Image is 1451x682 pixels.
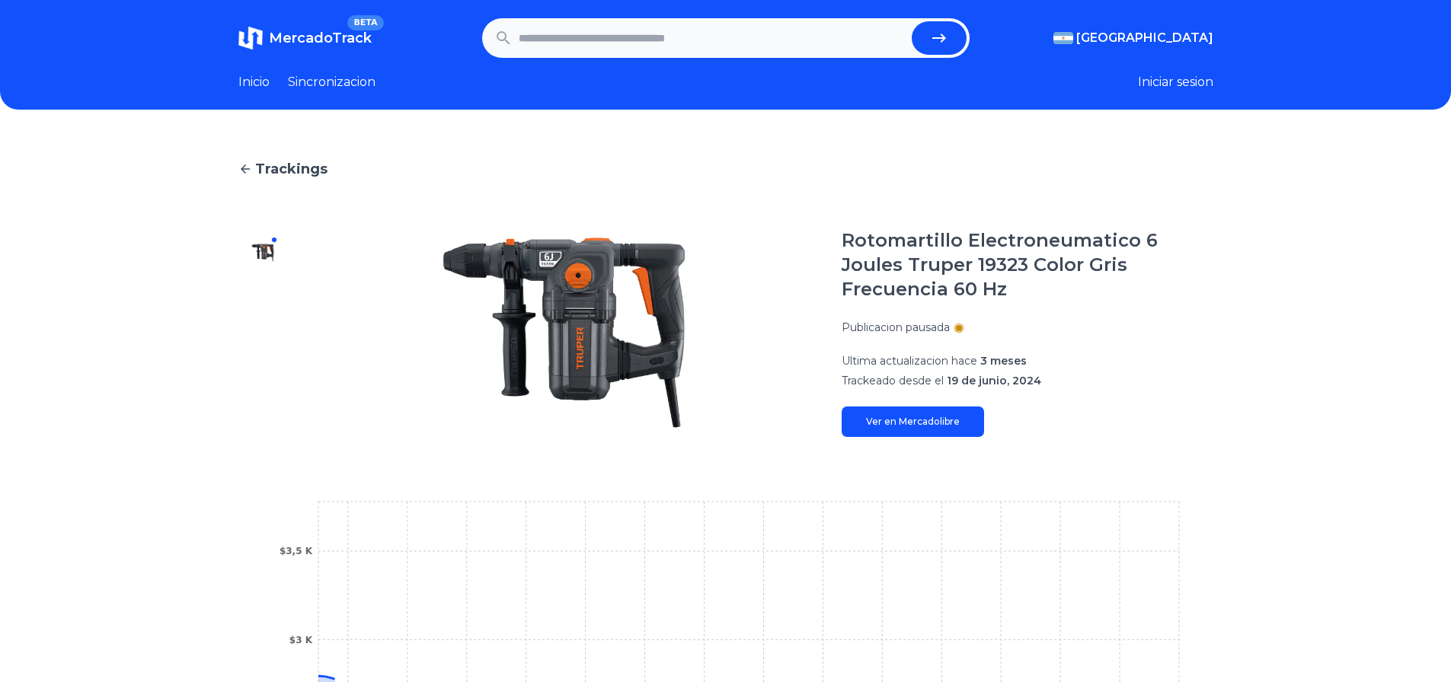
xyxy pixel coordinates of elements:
[238,73,270,91] a: Inicio
[238,158,1213,180] a: Trackings
[842,374,944,387] span: Trackeado desde el
[288,73,376,91] a: Sincronizacion
[255,158,328,180] span: Trackings
[289,635,312,645] tspan: $3 K
[269,30,372,46] span: MercadoTrack
[251,338,275,362] img: Rotomartillo Electroneumatico 6 Joules Truper 19323 Color Gris Frecuencia 60 Hz
[251,289,275,314] img: Rotomartillo Electroneumatico 6 Joules Truper 19323 Color Gris Frecuencia 60 Hz
[238,26,372,50] a: MercadoTrackBETA
[980,354,1027,368] span: 3 meses
[842,354,977,368] span: Ultima actualizacion hace
[347,15,383,30] span: BETA
[842,228,1213,301] h1: Rotomartillo Electroneumatico 6 Joules Truper 19323 Color Gris Frecuencia 60 Hz
[238,26,263,50] img: MercadoTrack
[251,241,275,265] img: Rotomartillo Electroneumatico 6 Joules Truper 19323 Color Gris Frecuencia 60 Hz
[318,228,811,437] img: Rotomartillo Electroneumatico 6 Joules Truper 19323 Color Gris Frecuencia 60 Hz
[1138,73,1213,91] button: Iniciar sesion
[947,374,1041,387] span: 19 de junio, 2024
[1053,29,1213,47] button: [GEOGRAPHIC_DATA]
[251,387,275,411] img: Rotomartillo Electroneumatico 6 Joules Truper 19323 Color Gris Frecuencia 60 Hz
[1076,29,1213,47] span: [GEOGRAPHIC_DATA]
[279,546,312,556] tspan: $3,5 K
[842,320,950,335] p: Publicacion pausada
[1053,32,1073,44] img: Argentina
[842,406,984,437] a: Ver en Mercadolibre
